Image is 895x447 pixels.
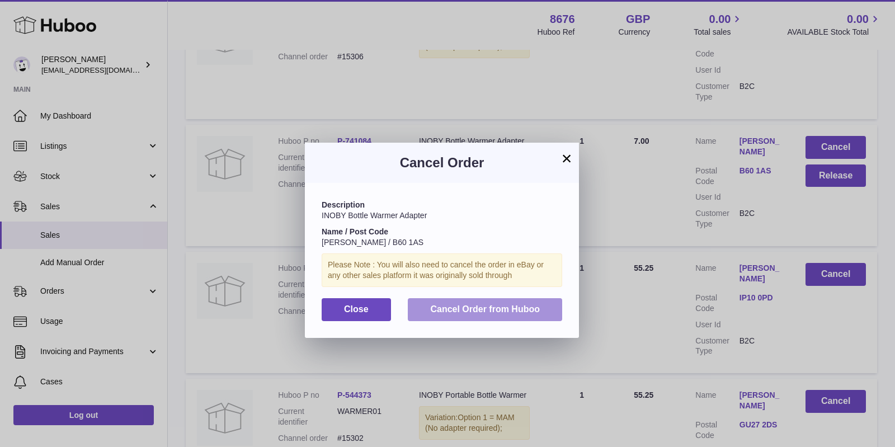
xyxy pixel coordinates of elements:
button: × [560,152,573,165]
button: Cancel Order from Huboo [408,298,562,321]
span: Close [344,304,369,314]
span: [PERSON_NAME] / B60 1AS [322,238,423,247]
div: Please Note : You will also need to cancel the order in eBay or any other sales platform it was o... [322,253,562,287]
h3: Cancel Order [322,154,562,172]
span: INOBY Bottle Warmer Adapter [322,211,427,220]
strong: Name / Post Code [322,227,388,236]
strong: Description [322,200,365,209]
button: Close [322,298,391,321]
span: Cancel Order from Huboo [430,304,540,314]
